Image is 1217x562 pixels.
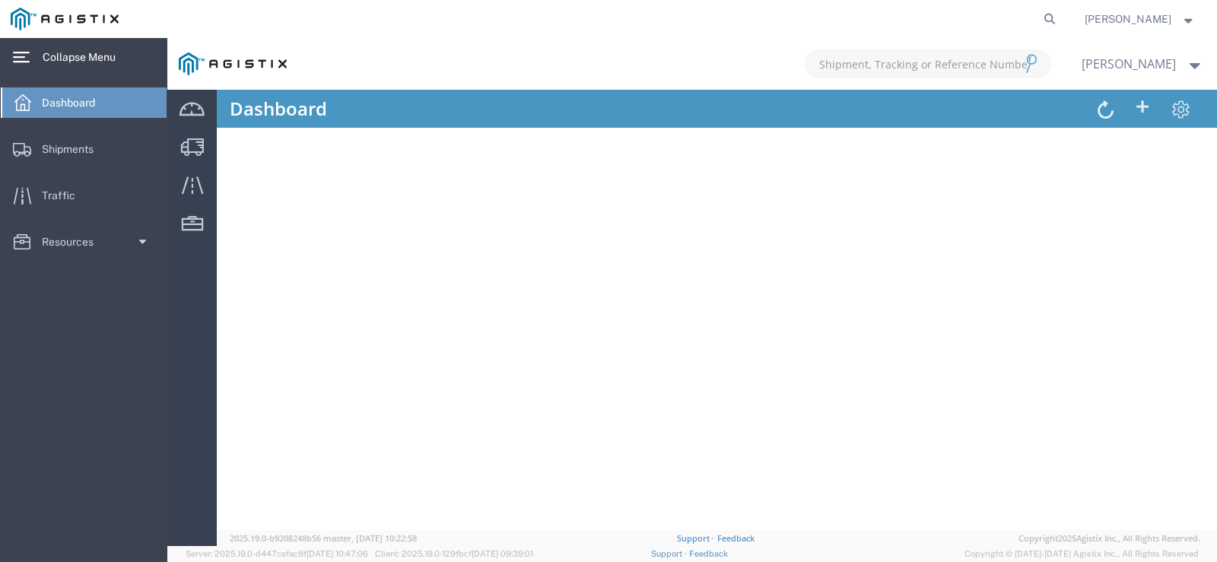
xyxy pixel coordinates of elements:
[1085,11,1171,27] span: Craig Clark
[1,180,167,211] a: Traffic
[375,549,533,558] span: Client: 2025.19.0-129fbcf
[689,549,728,558] a: Feedback
[167,38,1217,546] iframe: FS Legacy Container
[651,549,689,558] a: Support
[307,549,368,558] span: [DATE] 10:47:06
[964,548,1199,560] span: Copyright © [DATE]-[DATE] Agistix Inc., All Rights Reserved
[42,87,106,118] span: Dashboard
[1084,10,1196,28] button: [PERSON_NAME]
[11,8,119,30] img: logo
[1,227,167,257] a: Resources
[42,180,86,211] span: Traffic
[43,42,126,72] span: Collapse Menu
[472,549,533,558] span: [DATE] 09:39:01
[42,134,104,164] span: Shipments
[186,549,368,558] span: Server: 2025.19.0-d447cefac8f
[42,227,104,257] span: Resources
[1,87,167,118] a: Dashboard
[1,134,167,164] a: Shipments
